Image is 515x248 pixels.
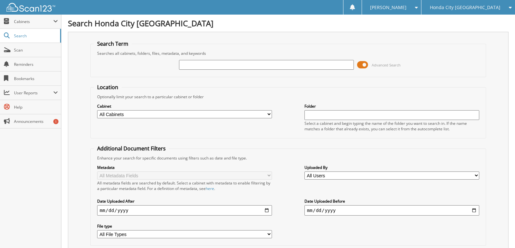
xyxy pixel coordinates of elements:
[94,145,169,152] legend: Additional Document Filters
[94,51,483,56] div: Searches all cabinets, folders, files, metadata, and keywords
[97,205,272,216] input: start
[14,33,57,39] span: Search
[370,6,406,9] span: [PERSON_NAME]
[97,165,272,170] label: Metadata
[304,198,479,204] label: Date Uploaded Before
[94,40,132,47] legend: Search Term
[94,84,122,91] legend: Location
[94,155,483,161] div: Enhance your search for specific documents using filters such as date and file type.
[14,104,58,110] span: Help
[14,19,53,24] span: Cabinets
[304,205,479,216] input: end
[206,186,214,191] a: here
[53,119,58,124] div: 1
[97,180,272,191] div: All metadata fields are searched by default. Select a cabinet with metadata to enable filtering b...
[14,119,58,124] span: Announcements
[68,18,509,29] h1: Search Honda City [GEOGRAPHIC_DATA]
[430,6,500,9] span: Honda City [GEOGRAPHIC_DATA]
[6,3,55,12] img: scan123-logo-white.svg
[304,121,479,132] div: Select a cabinet and begin typing the name of the folder you want to search in. If the name match...
[14,76,58,81] span: Bookmarks
[97,223,272,229] label: File type
[94,94,483,100] div: Optionally limit your search to a particular cabinet or folder
[14,47,58,53] span: Scan
[372,63,401,67] span: Advanced Search
[14,62,58,67] span: Reminders
[304,165,479,170] label: Uploaded By
[97,103,272,109] label: Cabinet
[483,217,515,248] iframe: Chat Widget
[14,90,53,96] span: User Reports
[97,198,272,204] label: Date Uploaded After
[304,103,479,109] label: Folder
